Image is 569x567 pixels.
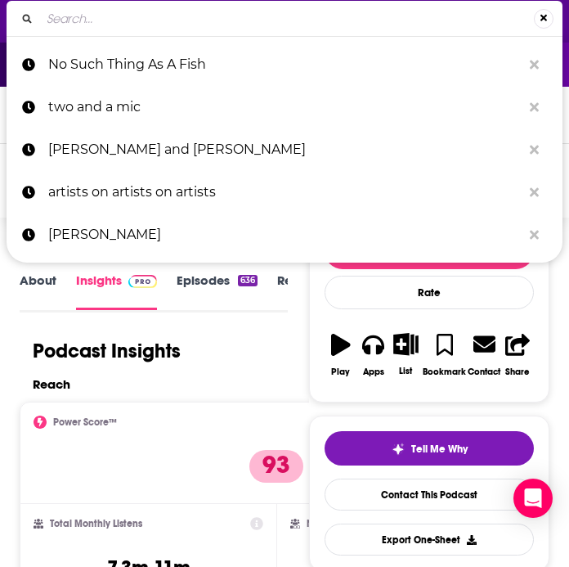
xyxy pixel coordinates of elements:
div: Search... [7,1,562,36]
button: Share [501,322,534,387]
p: No Such Thing As A Fish [48,43,522,86]
a: [PERSON_NAME] and [PERSON_NAME] [7,128,562,171]
button: Play [325,322,357,387]
p: 93 [249,450,303,483]
div: List [399,366,412,376]
img: tell me why sparkle [392,443,405,456]
a: Contact This Podcast [325,479,534,511]
h2: Total Monthly Listens [50,518,142,529]
a: Contact [467,322,501,387]
div: Rate [325,276,534,309]
button: Export One-Sheet [325,524,534,556]
h1: Podcast Insights [33,339,181,363]
p: brooke and connor [48,128,522,171]
a: Reviews [277,272,348,310]
div: Bookmark [423,367,466,377]
div: Open Intercom Messenger [513,479,553,518]
p: Jeremy Culhane [48,214,522,256]
div: Contact [468,366,500,377]
a: [PERSON_NAME] [7,214,562,256]
div: Apps [363,367,384,377]
p: two and a mic [48,86,522,128]
a: InsightsPodchaser Pro [76,272,157,310]
div: 636 [238,275,258,286]
img: Podchaser Pro [128,275,157,288]
h2: Power Score™ [53,416,117,428]
span: Tell Me Why [411,443,468,456]
button: tell me why sparkleTell Me Why [325,431,534,466]
button: Bookmark [422,322,467,387]
a: About [20,272,56,310]
a: No Such Thing As A Fish [7,43,562,86]
h2: Reach [33,376,70,392]
a: two and a mic [7,86,562,128]
p: artists on artists on artists [48,171,522,214]
input: Search... [40,6,534,32]
a: artists on artists on artists [7,171,562,214]
button: List [390,322,423,386]
div: Play [331,367,350,377]
div: Share [505,367,530,377]
h2: New Episode Listens [307,518,397,529]
a: Episodes636 [177,272,258,310]
button: Apps [357,322,390,387]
